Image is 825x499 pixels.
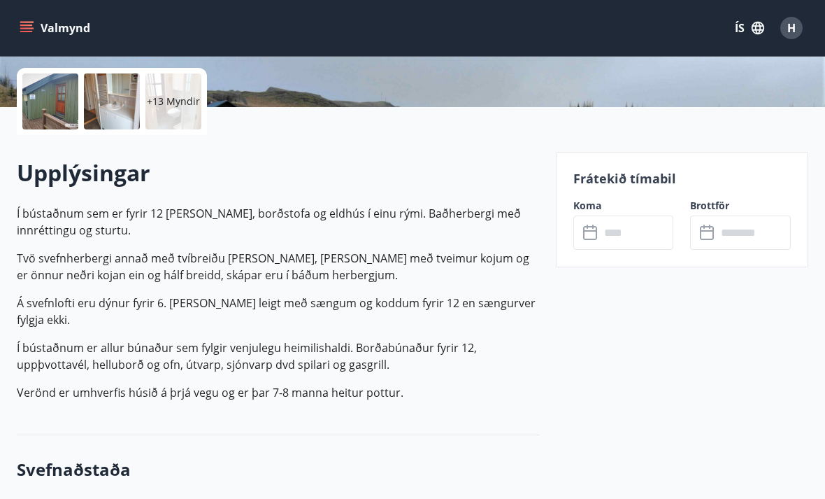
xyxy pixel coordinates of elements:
span: H [787,20,796,36]
p: Frátekið tímabil [573,169,791,188]
p: Verönd er umhverfis húsið á þrjá vegu og er þar 7-8 manna heitur pottur. [17,384,539,401]
button: ÍS [727,15,772,41]
p: +13 Myndir [147,94,200,108]
h3: Svefnaðstaða [17,458,539,482]
p: Í bústaðnum er allur búnaður sem fylgir venjulegu heimilishaldi. Borðabúnaður fyrir 12, uppþvotta... [17,339,539,373]
h2: Upplýsingar [17,157,539,188]
p: Í bústaðnum sem er fyrir 12 [PERSON_NAME], borðstofa og eldhús í einu rými. Baðherbergi með innré... [17,205,539,239]
button: H [775,11,808,45]
label: Koma [573,199,674,213]
p: Tvö svefnherbergi annað með tvíbreiðu [PERSON_NAME], [PERSON_NAME] með tveimur kojum og er önnur ... [17,250,539,283]
button: menu [17,15,96,41]
label: Brottför [690,199,791,213]
p: Á svefnlofti eru dýnur fyrir 6. [PERSON_NAME] leigt með sængum og koddum fyrir 12 en sængurver fy... [17,295,539,328]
